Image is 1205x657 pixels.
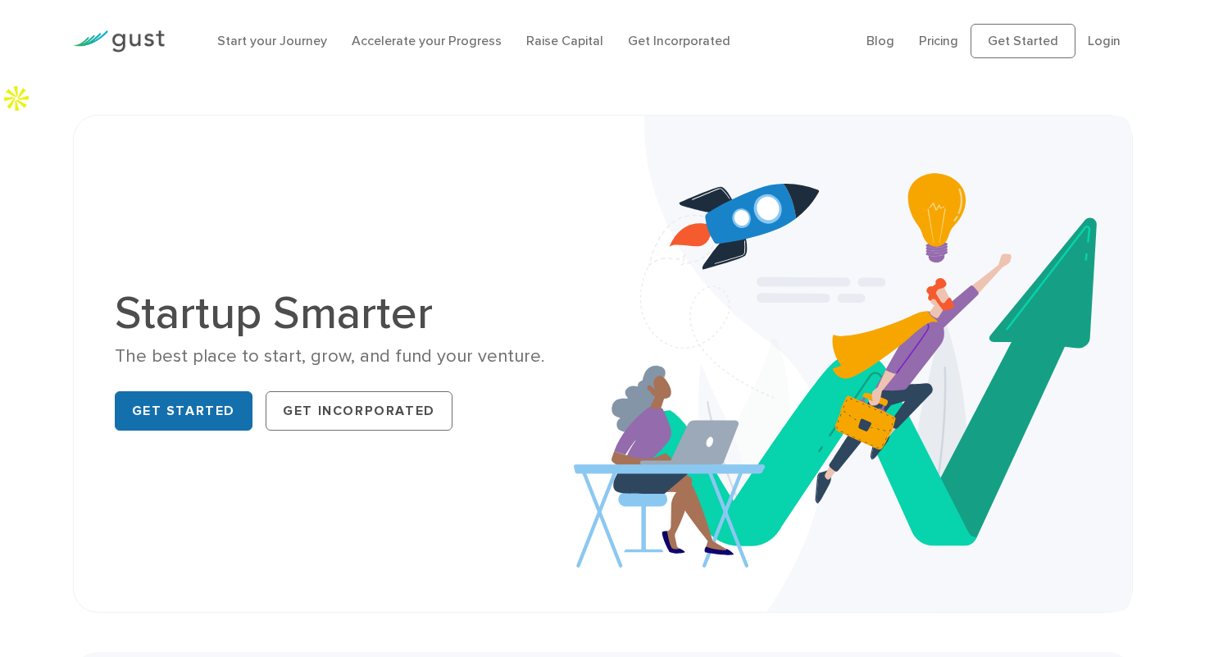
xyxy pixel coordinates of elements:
a: Pricing [919,33,958,48]
a: Get Started [115,391,253,431]
a: Get Started [971,24,1075,58]
a: Blog [866,33,894,48]
a: Login [1088,33,1121,48]
a: Start your Journey [217,33,327,48]
img: Gust Logo [73,30,165,52]
img: Startup Smarter Hero [574,116,1132,612]
h1: Startup Smarter [115,290,591,336]
a: Accelerate your Progress [352,33,502,48]
a: Get Incorporated [266,391,452,431]
a: Raise Capital [526,33,603,48]
div: The best place to start, grow, and fund your venture. [115,344,591,368]
a: Get Incorporated [628,33,730,48]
